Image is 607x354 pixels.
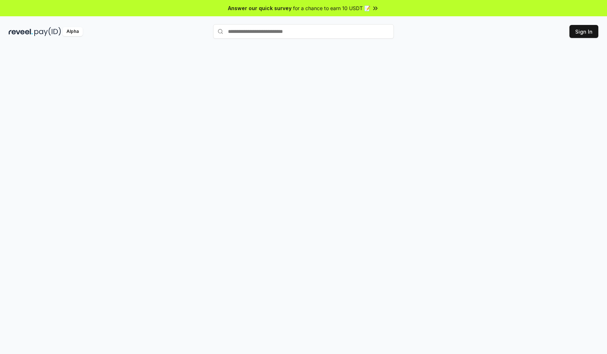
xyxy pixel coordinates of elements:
[34,27,61,36] img: pay_id
[293,4,370,12] span: for a chance to earn 10 USDT 📝
[9,27,33,36] img: reveel_dark
[228,4,292,12] span: Answer our quick survey
[569,25,598,38] button: Sign In
[63,27,83,36] div: Alpha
